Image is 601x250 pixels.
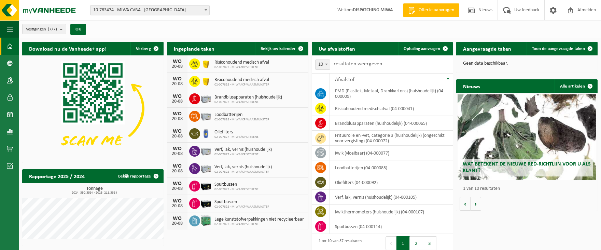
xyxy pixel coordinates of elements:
[90,5,209,15] span: 10-783474 - MIWA CVBA - SINT-NIKLAAS
[200,180,212,191] img: PB-LB-0680-HPE-BK-11
[255,42,308,55] a: Bekijk uw kalender
[214,205,269,209] span: 02-007828 - MIWA/CP WAASMUNSTER
[404,47,440,51] span: Ophaling aanvragen
[167,42,221,55] h2: Ingeplande taken
[26,24,57,35] span: Vestigingen
[463,186,594,191] p: 1 van 10 resultaten
[214,187,258,192] span: 02-007827 - MIWA/CP STEKENE
[214,222,304,226] span: 02-007827 - MIWA/CP STEKENE
[90,5,210,15] span: 10-783474 - MIWA CVBA - SINT-NIKLAAS
[170,163,184,169] div: WO
[334,61,382,67] label: resultaten weergeven
[456,42,518,55] h2: Aangevraagde taken
[170,94,184,99] div: WO
[398,42,452,55] a: Ophaling aanvragen
[200,57,212,69] img: LP-SB-00050-HPE-22
[170,152,184,156] div: 20-08
[170,181,184,186] div: WO
[113,169,163,183] a: Bekijk rapportage
[417,7,456,14] span: Offerte aanvragen
[460,197,471,211] button: Vorige
[170,99,184,104] div: 20-08
[214,217,304,222] span: Lege kunststofverpakkingen niet recycleerbaar
[335,77,354,82] span: Afvalstof
[456,79,487,93] h2: Nieuws
[200,197,212,209] img: PB-LB-0680-HPE-BK-11
[463,61,591,66] p: Geen data beschikbaar.
[214,182,258,187] span: Spuitbussen
[170,204,184,209] div: 20-08
[200,75,212,87] img: LP-SB-00050-HPE-22
[214,77,269,83] span: Risicohoudend medisch afval
[170,82,184,87] div: 20-08
[170,111,184,117] div: WO
[26,191,164,195] span: 2024: 350,359 t - 2025: 211,338 t
[471,197,481,211] button: Volgende
[527,42,597,55] a: Toon de aangevraagde taken
[214,130,258,135] span: Oliefilters
[200,214,212,227] img: PB-HB-1400-HPE-GN-11
[170,129,184,134] div: WO
[200,92,212,104] img: PB-LB-0680-HPE-GY-11
[214,65,269,69] span: 02-007827 - MIWA/CP STEKENE
[48,27,57,31] count: (7/7)
[214,199,269,205] span: Spuitbussen
[200,110,212,121] img: PB-LB-0680-HPE-GY-11
[330,175,453,190] td: oliefilters (04-000092)
[555,79,597,93] a: Alle artikelen
[200,127,212,139] img: PB-OT-0120-HPE-00-02
[463,161,591,173] span: Wat betekent de nieuwe RED-richtlijn voor u als klant?
[423,236,436,250] button: 3
[214,147,272,153] span: Verf, lak, vernis (huishoudelijk)
[170,64,184,69] div: 20-08
[214,83,269,87] span: 02-007828 - MIWA/CP WAASMUNSTER
[330,190,453,205] td: verf, lak, vernis (huishoudelijk) (04-000105)
[214,100,282,104] span: 02-007827 - MIWA/CP STEKENE
[403,3,459,17] a: Offerte aanvragen
[170,59,184,64] div: WO
[410,236,423,250] button: 2
[532,47,585,51] span: Toon de aangevraagde taken
[170,198,184,204] div: WO
[26,186,164,195] h3: Tonnage
[214,112,269,118] span: Loodbatterijen
[170,186,184,191] div: 20-08
[136,47,151,51] span: Verberg
[330,101,453,116] td: risicohoudend medisch afval (04-000041)
[214,153,272,157] span: 02-007827 - MIWA/CP STEKENE
[330,160,453,175] td: loodbatterijen (04-000085)
[170,76,184,82] div: WO
[312,42,362,55] h2: Uw afvalstoffen
[330,219,453,234] td: spuitbussen (04-000114)
[200,162,212,174] img: PB-LB-0680-HPE-GY-11
[214,95,282,100] span: Brandblusapparaten (huishoudelijk)
[22,55,164,161] img: Download de VHEPlus App
[353,8,393,13] strong: DISPATCHING MIWA
[315,60,330,70] span: 10
[330,131,453,146] td: frituurolie en -vet, categorie 3 (huishoudelijk) (ongeschikt voor vergisting) (04-000072)
[214,135,258,139] span: 02-007827 - MIWA/CP STEKENE
[330,205,453,219] td: kwikthermometers (huishoudelijk) (04-000107)
[214,165,272,170] span: Verf, lak, vernis (huishoudelijk)
[316,60,330,69] span: 10
[22,42,113,55] h2: Download nu de Vanheede+ app!
[200,145,212,156] img: PB-LB-0680-HPE-GY-11
[70,24,86,35] button: OK
[170,169,184,174] div: 20-08
[214,118,269,122] span: 02-007828 - MIWA/CP WAASMUNSTER
[170,221,184,226] div: 20-08
[22,24,66,34] button: Vestigingen(7/7)
[330,86,453,101] td: PMD (Plastiek, Metaal, Drankkartons) (huishoudelijk) (04-000009)
[458,94,596,180] a: Wat betekent de nieuwe RED-richtlijn voor u als klant?
[170,146,184,152] div: WO
[330,116,453,131] td: brandblusapparaten (huishoudelijk) (04-000065)
[170,134,184,139] div: 20-08
[170,117,184,121] div: 20-08
[261,47,296,51] span: Bekijk uw kalender
[214,60,269,65] span: Risicohoudend medisch afval
[214,170,272,174] span: 02-007828 - MIWA/CP WAASMUNSTER
[170,216,184,221] div: WO
[386,236,396,250] button: Previous
[130,42,163,55] button: Verberg
[22,169,92,183] h2: Rapportage 2025 / 2024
